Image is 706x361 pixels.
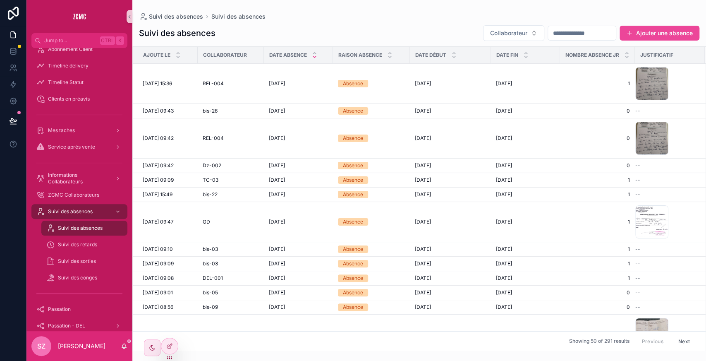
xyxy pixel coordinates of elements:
span: [DATE] [496,275,512,282]
a: [DATE] [269,135,328,142]
span: Justificatif [640,52,673,58]
span: Date absence [269,52,307,58]
span: [DATE] [415,80,431,87]
a: REL-004 [203,135,259,142]
a: [DATE] [415,191,486,198]
a: Suivi des absences [139,12,203,21]
span: Date fin [496,52,518,58]
span: -- [635,108,640,114]
div: Absence [343,274,363,282]
a: Timeline delivery [31,58,127,73]
span: [DATE] [496,219,512,225]
span: [DATE] 09:08 [143,275,174,282]
span: [DATE] [269,246,285,253]
a: [DATE] [496,177,555,183]
span: [DATE] [415,275,431,282]
a: [DATE] [269,177,328,183]
a: 1 [565,246,630,253]
span: DEL-001 [203,275,223,282]
a: [DATE] 09:09 [143,260,193,267]
span: Raison absence [338,52,382,58]
a: [DATE] [415,108,486,114]
a: Suivi des sorties [41,254,127,269]
span: Informations Collaborateurs [48,172,108,185]
span: REL-004 [203,135,224,142]
span: [DATE] [269,289,285,296]
span: bis-26 [203,108,218,114]
a: -- [635,275,695,282]
a: -- [635,177,695,183]
div: Absence [343,80,363,87]
span: [DATE] [269,219,285,225]
span: [DATE] 08:56 [143,304,173,310]
span: [DATE] [496,80,512,87]
a: [DATE] [496,135,555,142]
span: -- [635,275,640,282]
span: Suivi des conges [58,274,97,281]
a: Absence [338,218,405,226]
span: [DATE] [496,108,512,114]
span: 1 [565,191,630,198]
p: [PERSON_NAME] [58,342,105,350]
a: [DATE] [415,246,486,253]
span: [DATE] [269,135,285,142]
a: -- [635,246,695,253]
span: [DATE] [415,191,431,198]
a: 0 [565,289,630,296]
div: Absence [343,135,363,142]
span: [DATE] [269,80,285,87]
a: [DATE] [496,304,555,310]
span: [DATE] [496,304,512,310]
span: 0 [565,108,630,114]
span: K [117,37,123,44]
a: TC-03 [203,177,259,183]
span: -- [635,246,640,253]
span: -- [635,191,640,198]
a: bis-09 [203,304,259,310]
a: [DATE] [415,275,486,282]
a: [DATE] 09:43 [143,108,193,114]
span: GD [203,219,210,225]
span: [DATE] [415,304,431,310]
a: [DATE] 09:42 [143,135,193,142]
a: Suivi des absences [211,12,266,21]
a: -- [635,108,695,114]
a: Clients en préavis [31,91,127,106]
a: [DATE] [415,177,486,183]
a: REL-004 [203,80,259,87]
button: Jump to...CtrlK [31,33,127,48]
a: [DATE] [496,289,555,296]
span: Timeline delivery [48,63,89,69]
a: [DATE] [415,219,486,225]
a: Abonnement Client [31,42,127,57]
span: Timeline Statut [48,79,84,86]
span: [DATE] 15:36 [143,80,172,87]
a: 1 [565,80,630,87]
span: Ctrl [100,36,115,45]
span: [DATE] [415,177,431,183]
span: -- [635,260,640,267]
button: Ajouter une absence [620,26,699,41]
a: [DATE] [415,135,486,142]
a: Suivi des conges [41,270,127,285]
button: Next [672,335,696,347]
h1: Suivi des absences [139,27,215,39]
a: [DATE] [269,304,328,310]
img: App logo [73,10,86,23]
span: [DATE] [415,260,431,267]
a: 0 [565,304,630,310]
span: [DATE] [496,260,512,267]
a: Absence [338,289,405,296]
a: [DATE] 09:47 [143,219,193,225]
a: bis-05 [203,289,259,296]
span: [DATE] [269,260,285,267]
span: Mes taches [48,127,75,134]
a: [DATE] [269,108,328,114]
span: Service après vente [48,144,95,150]
a: [DATE] [269,260,328,267]
a: [DATE] [496,260,555,267]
